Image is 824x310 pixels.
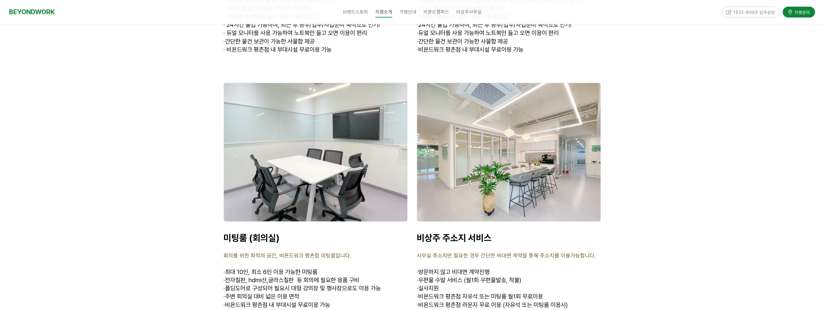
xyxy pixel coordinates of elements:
strong: · [417,21,418,28]
strong: · [417,301,418,308]
a: BEYONDWORK [9,6,55,18]
span: 지점소개 [375,7,392,18]
strong: · [223,38,225,45]
strong: · [417,293,418,300]
span: 비욘드워크 평촌점 내 부대시설 무료이용 가능 [223,46,332,53]
span: 비욘드워크 평촌점 라운지 무료 이용 (자유석 또는 미팅룸 이용시) [417,301,568,308]
span: · [223,268,225,276]
span: 브랜드스토리 [343,9,368,15]
strong: · [223,21,225,28]
a: 비욘드캠퍼스 [420,5,453,20]
strong: · [223,29,225,37]
span: · [417,268,418,276]
strong: · [417,46,418,53]
a: 지점소개 [372,5,396,20]
span: 실사지원 [417,285,439,292]
span: 24시간 출입 가능하여, 퇴근 후 공부/업무/사업준비 목적으로 인기! [417,21,572,28]
span: 비욘드워크 평촌점 내 부대시설 무료이용 가능 [223,301,330,308]
a: 가맹문의 [783,6,815,16]
span: 비상주 주소지 서비스 [417,232,492,243]
span: 우편물 수발 서비스 (월1회 우편물발송, 착불) [417,276,521,284]
span: 방문하지 않고 비대면 계약진행 [418,268,489,276]
span: 간단한 물건 보관이 가능한 사물함 제공 [417,38,508,45]
strong: · [223,285,225,292]
span: 비상주사무실 [456,9,482,15]
span: 간단한 물건 보관이 가능한 사물함 제공 [223,38,315,45]
span: 듀얼 모니터를 사용 가능하여 노트북만 들고 오면 이용이 편리 [417,29,559,37]
span: 사무실 주소지만 필요한 경우 간단한 비대면 계약을 통해 주소지를 이용가능합니다. [417,252,596,259]
span: 폴딩도어로 구성되어 필요시 대형 강의장 및 행사장으로도 이용 가능 [223,285,381,292]
span: 듀얼 모니터를 사용 가능하여 노트북만 들고 오면 이용이 편리 [223,29,367,37]
span: 가맹안내 [399,9,416,15]
a: 가맹안내 [396,5,420,20]
a: 브랜드스토리 [339,5,372,20]
strong: · [223,46,225,53]
strong: · [223,301,225,308]
strong: · [223,293,225,300]
span: 가맹문의 [793,8,810,14]
span: 최대 10인, 최소 6인 이용 가능한 미팅룸 [225,268,317,276]
strong: 미팅룸 (회의실) [223,232,280,243]
strong: · [417,38,418,45]
span: 비욘드캠퍼스 [424,9,449,15]
span: 주변 회의실 대비 넓은 이용 면적 [223,293,299,300]
span: 24시간 출입 가능하여, 퇴근 후 공부/업무/사업준비 목적으로 인기! [223,21,380,28]
span: 비욘드워크 평촌점 내 부대시설 무료이용 가능 [417,46,523,53]
strong: · [223,276,225,284]
strong: · [417,276,418,284]
strong: · [417,29,418,37]
span: 회의를 위한 최적의 공간, 비욘드워크 평촌점 미팅룸입니다. [223,252,351,259]
span: 비욘드워크 평촌점 자유석 또는 미팅룸 월1회 무료이용 [417,293,543,300]
span: 전자칠판, hdmi선,글라스칠판 등 회의에 필요한 용품 구비 [223,276,359,284]
a: 비상주사무실 [453,5,485,20]
strong: · [417,285,418,292]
